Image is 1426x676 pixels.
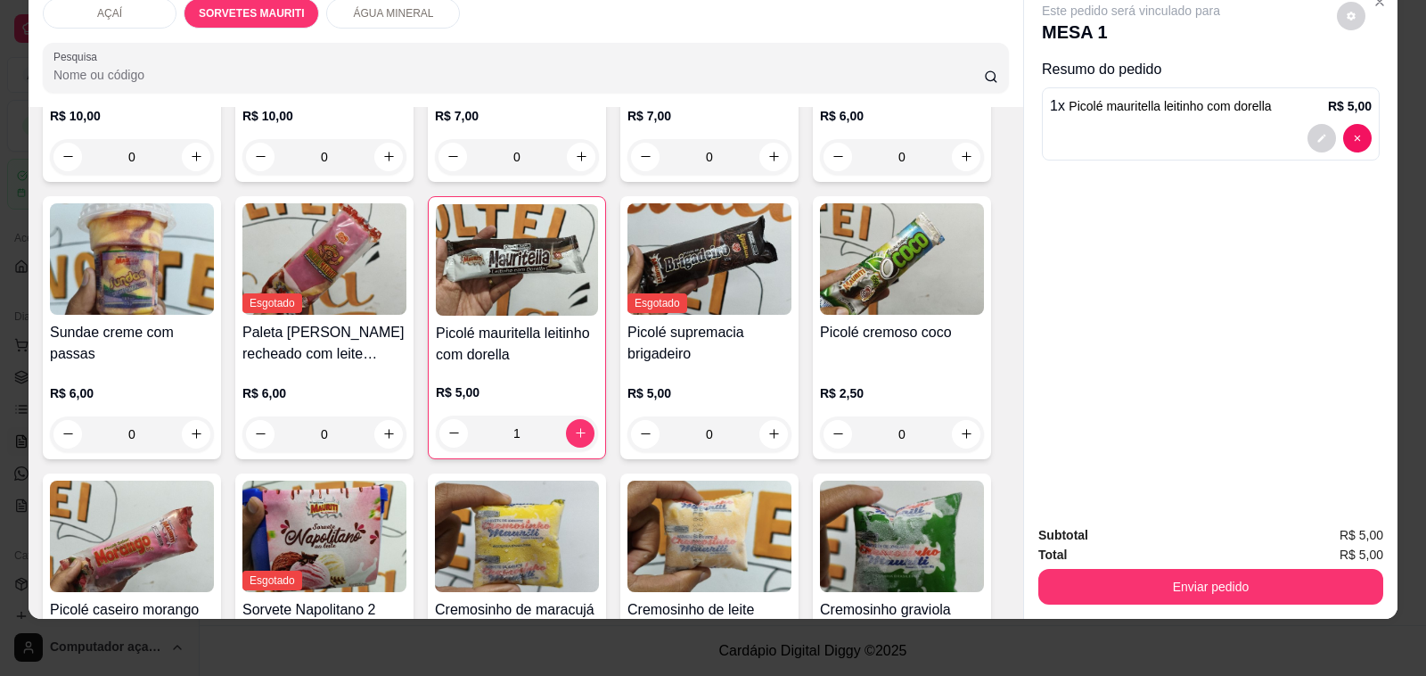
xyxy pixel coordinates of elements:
[1038,548,1067,562] strong: Total
[567,143,595,171] button: increase-product-quantity
[242,107,406,125] p: R$ 10,00
[820,599,984,621] h4: Cremosinho graviola
[1307,124,1336,153] button: decrease-product-quantity
[820,322,984,343] h4: Picolé cremoso coco
[631,420,660,449] button: decrease-product-quantity
[759,143,788,171] button: increase-product-quantity
[53,66,984,84] input: Pesquisa
[50,599,214,621] h4: Picolé caseiro morango
[631,143,660,171] button: decrease-product-quantity
[566,419,594,448] button: increase-product-quantity
[50,203,214,315] img: product-image
[627,107,791,125] p: R$ 7,00
[1343,124,1372,153] button: decrease-product-quantity
[53,420,82,449] button: decrease-product-quantity
[824,420,852,449] button: decrease-product-quantity
[242,293,302,313] span: Esgotado
[820,481,984,592] img: product-image
[1340,525,1383,545] span: R$ 5,00
[1038,569,1383,605] button: Enviar pedido
[50,107,214,125] p: R$ 10,00
[246,143,275,171] button: decrease-product-quantity
[952,143,980,171] button: increase-product-quantity
[1050,95,1272,117] p: 1 x
[435,481,599,592] img: product-image
[242,322,406,365] h4: Paleta [PERSON_NAME] recheado com leite condensado
[820,107,984,125] p: R$ 6,00
[627,322,791,365] h4: Picolé supremacia brigadeiro
[97,6,122,21] p: AÇAÍ
[439,419,468,448] button: decrease-product-quantity
[1042,59,1380,80] p: Resumo do pedido
[952,420,980,449] button: increase-product-quantity
[436,323,598,366] h4: Picolé mauritella leitinho com dorella
[1069,99,1271,113] span: Picolé mauritella leitinho com dorella
[627,203,791,315] img: product-image
[53,143,82,171] button: decrease-product-quantity
[436,204,598,316] img: product-image
[242,571,302,590] span: Esgotado
[759,420,788,449] button: increase-product-quantity
[627,481,791,592] img: product-image
[435,599,599,621] h4: Cremosinho de maracujá
[1328,97,1372,115] p: R$ 5,00
[374,143,403,171] button: increase-product-quantity
[1038,528,1088,542] strong: Subtotal
[1337,2,1365,30] button: decrease-product-quantity
[627,599,791,642] h4: Cremosinho de leite condensado
[53,49,103,64] label: Pesquisa
[50,384,214,402] p: R$ 6,00
[1340,545,1383,565] span: R$ 5,00
[50,481,214,592] img: product-image
[1042,2,1220,20] p: Este pedido será vinculado para
[627,384,791,402] p: R$ 5,00
[1042,20,1220,45] p: MESA 1
[182,143,210,171] button: increase-product-quantity
[435,107,599,125] p: R$ 7,00
[438,143,467,171] button: decrease-product-quantity
[627,293,687,313] span: Esgotado
[820,384,984,402] p: R$ 2,50
[353,6,433,21] p: ÁGUA MINERAL
[242,384,406,402] p: R$ 6,00
[242,599,406,642] h4: Sorvete Napolitano 2 Litros
[242,481,406,592] img: product-image
[246,420,275,449] button: decrease-product-quantity
[199,6,304,21] p: SORVETES MAURITI
[374,420,403,449] button: increase-product-quantity
[182,420,210,449] button: increase-product-quantity
[436,383,598,401] p: R$ 5,00
[824,143,852,171] button: decrease-product-quantity
[242,203,406,315] img: product-image
[820,203,984,315] img: product-image
[50,322,214,365] h4: Sundae creme com passas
